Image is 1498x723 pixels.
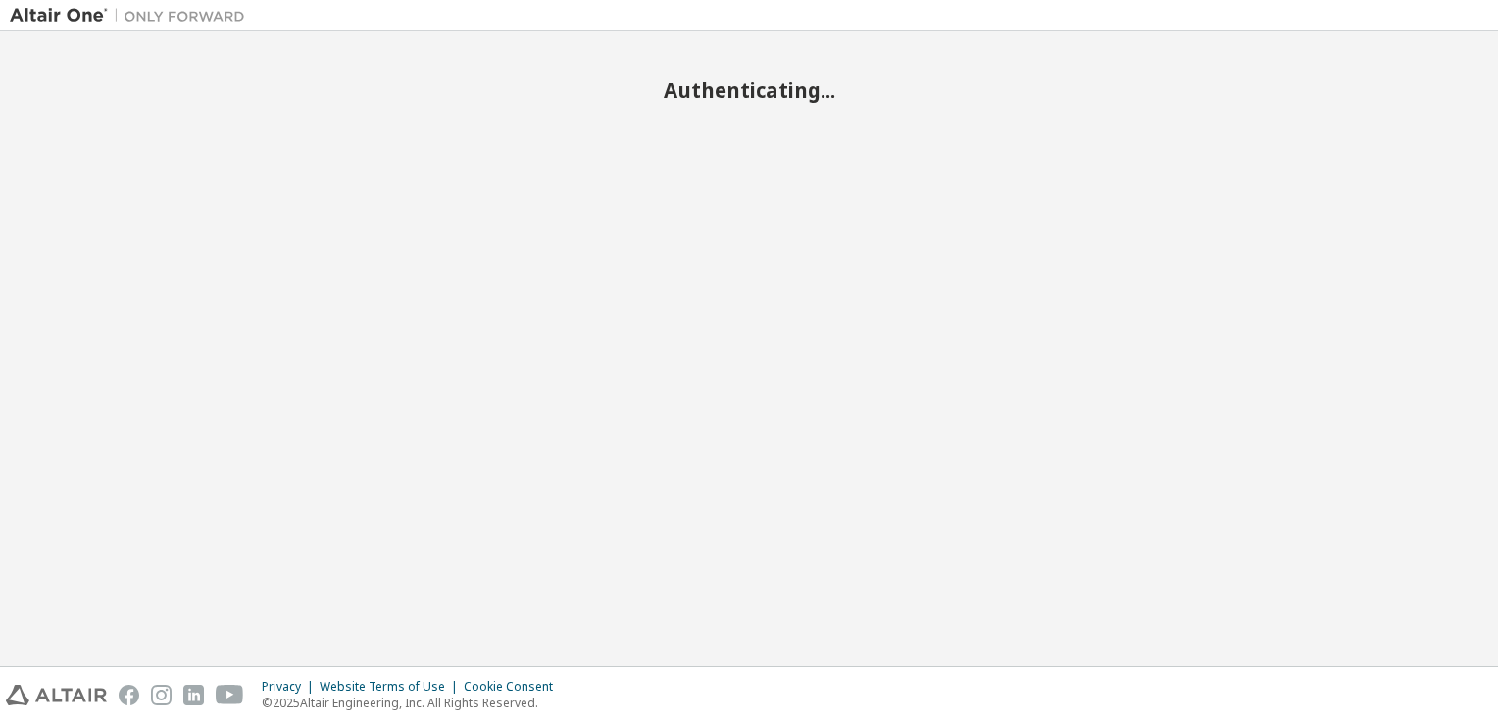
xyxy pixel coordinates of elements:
[10,77,1488,103] h2: Authenticating...
[151,685,172,705] img: instagram.svg
[320,679,464,695] div: Website Terms of Use
[10,6,255,25] img: Altair One
[119,685,139,705] img: facebook.svg
[262,695,565,711] p: © 2025 Altair Engineering, Inc. All Rights Reserved.
[262,679,320,695] div: Privacy
[6,685,107,705] img: altair_logo.svg
[183,685,204,705] img: linkedin.svg
[464,679,565,695] div: Cookie Consent
[216,685,244,705] img: youtube.svg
